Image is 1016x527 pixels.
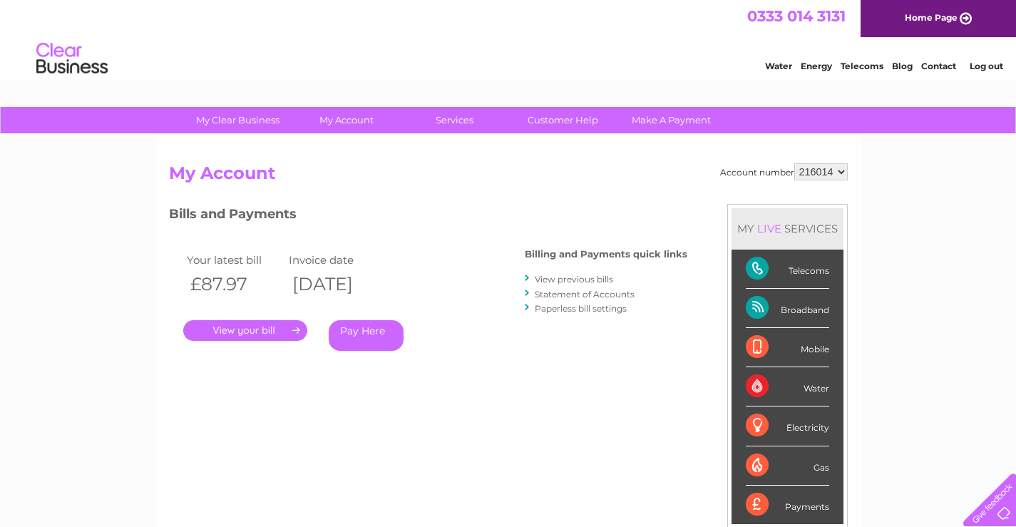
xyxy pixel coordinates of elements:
a: Energy [801,61,832,71]
a: Contact [921,61,956,71]
a: Services [396,107,513,133]
div: Water [746,367,829,406]
div: Clear Business is a trading name of Verastar Limited (registered in [GEOGRAPHIC_DATA] No. 3667643... [172,8,846,69]
a: 0333 014 3131 [747,7,846,25]
div: Payments [746,486,829,524]
a: My Clear Business [179,107,297,133]
a: Make A Payment [612,107,730,133]
div: Gas [746,446,829,486]
h4: Billing and Payments quick links [525,249,687,260]
th: £87.97 [183,270,286,299]
a: View previous bills [535,274,613,285]
div: LIVE [754,222,784,235]
a: Water [765,61,792,71]
a: My Account [287,107,405,133]
a: Blog [892,61,913,71]
a: Log out [970,61,1003,71]
td: Invoice date [285,250,388,270]
td: Your latest bill [183,250,286,270]
img: logo.png [36,37,108,81]
a: Telecoms [841,61,883,71]
h2: My Account [169,163,848,190]
h3: Bills and Payments [169,204,687,229]
th: [DATE] [285,270,388,299]
div: Telecoms [746,250,829,289]
a: Statement of Accounts [535,289,635,300]
a: Customer Help [504,107,622,133]
div: Account number [720,163,848,180]
div: Mobile [746,328,829,367]
a: . [183,320,307,341]
a: Paperless bill settings [535,303,627,314]
a: Pay Here [329,320,404,351]
div: MY SERVICES [732,208,843,249]
div: Broadband [746,289,829,328]
div: Electricity [746,406,829,446]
